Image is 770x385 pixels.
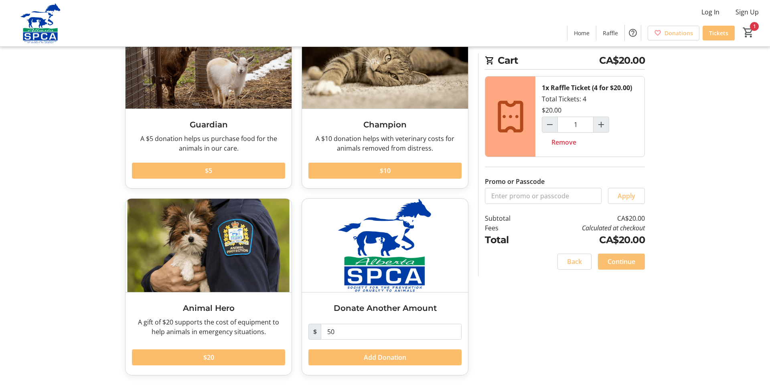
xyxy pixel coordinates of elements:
input: Donation Amount [321,324,462,340]
span: Home [574,29,590,37]
td: Fees [485,223,531,233]
label: Promo or Passcode [485,177,545,186]
span: Donations [665,29,693,37]
td: CA$20.00 [531,233,645,247]
span: Remove [551,137,576,147]
button: Cart [741,25,756,40]
input: Enter promo or passcode [485,188,602,204]
div: A $10 donation helps with veterinary costs for animals removed from distress. [308,134,462,153]
button: Remove [542,134,586,150]
span: CA$20.00 [599,53,645,68]
button: Apply [608,188,645,204]
div: Total Tickets: 4 [535,77,644,157]
td: Total [485,233,531,247]
td: Calculated at checkout [531,223,645,233]
button: Continue [598,254,645,270]
span: Tickets [709,29,728,37]
span: Log In [701,7,719,17]
a: Donations [648,26,699,40]
a: Home [567,26,596,40]
img: Champion [302,15,468,109]
h3: Champion [308,119,462,131]
h3: Guardian [132,119,285,131]
img: Donate Another Amount [302,199,468,292]
div: A gift of $20 supports the cost of equipment to help animals in emergency situations. [132,317,285,337]
img: Animal Hero [126,199,292,292]
span: Add Donation [364,353,406,362]
span: $20 [203,353,214,362]
span: Apply [618,191,635,201]
button: $20 [132,349,285,365]
button: Increment by one [594,117,609,132]
img: Alberta SPCA's Logo [5,3,76,43]
a: Raffle [596,26,624,40]
span: Continue [608,257,635,266]
button: Help [625,25,641,41]
span: $10 [380,166,391,175]
span: $ [308,324,321,340]
input: Raffle Ticket (4 for $20.00) Quantity [557,117,594,133]
h2: Cart [485,53,645,70]
span: $5 [205,166,212,175]
button: Log In [695,6,726,18]
img: Guardian [126,15,292,109]
span: Back [567,257,582,266]
h3: Donate Another Amount [308,302,462,314]
button: Back [557,254,592,270]
h3: Animal Hero [132,302,285,314]
div: A $5 donation helps us purchase food for the animals in our care. [132,134,285,153]
div: $20.00 [542,105,561,115]
button: Add Donation [308,349,462,365]
span: Sign Up [736,7,759,17]
td: CA$20.00 [531,214,645,223]
button: $10 [308,163,462,179]
a: Tickets [703,26,735,40]
span: Raffle [603,29,618,37]
button: Sign Up [729,6,765,18]
td: Subtotal [485,214,531,223]
button: $5 [132,163,285,179]
div: 1x Raffle Ticket (4 for $20.00) [542,83,632,93]
button: Decrement by one [542,117,557,132]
